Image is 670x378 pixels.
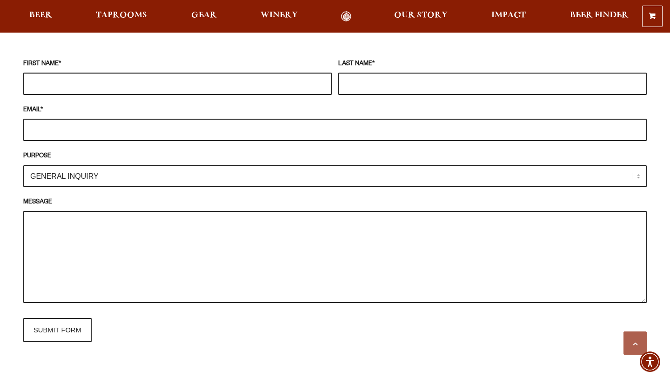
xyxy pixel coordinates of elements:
[564,11,635,22] a: Beer Finder
[23,59,332,69] label: FIRST NAME
[23,151,647,162] label: PURPOSE
[191,12,217,19] span: Gear
[491,12,526,19] span: Impact
[485,11,532,22] a: Impact
[96,12,147,19] span: Taprooms
[23,318,92,342] input: SUBMIT FORM
[23,197,647,208] label: MESSAGE
[570,12,629,19] span: Beer Finder
[329,11,364,22] a: Odell Home
[23,105,647,115] label: EMAIL
[338,59,647,69] label: LAST NAME
[261,12,298,19] span: Winery
[394,12,448,19] span: Our Story
[640,351,660,372] div: Accessibility Menu
[23,11,58,22] a: Beer
[40,107,43,114] abbr: required
[90,11,153,22] a: Taprooms
[59,61,61,67] abbr: required
[29,12,52,19] span: Beer
[255,11,304,22] a: Winery
[185,11,223,22] a: Gear
[388,11,454,22] a: Our Story
[623,331,647,355] a: Scroll to top
[372,61,375,67] abbr: required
